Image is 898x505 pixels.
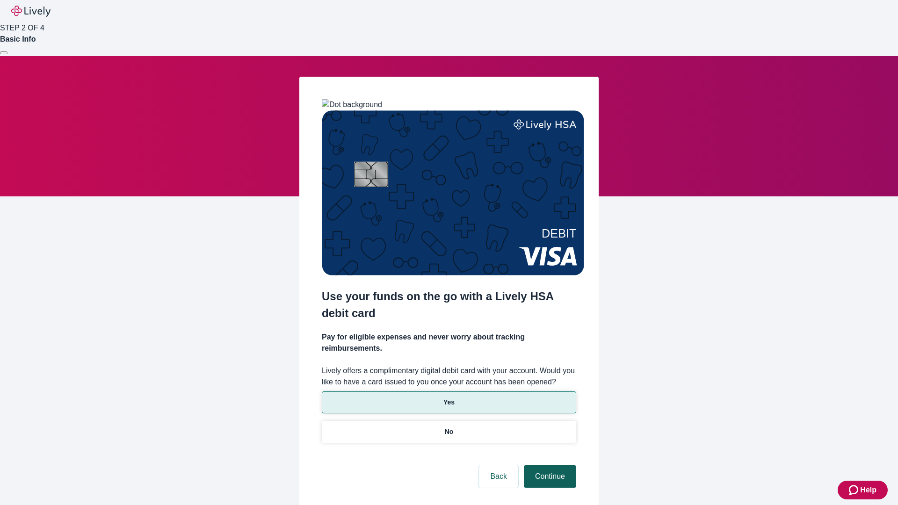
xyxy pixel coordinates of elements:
[322,332,576,354] h4: Pay for eligible expenses and never worry about tracking reimbursements.
[524,465,576,488] button: Continue
[322,110,584,275] img: Debit card
[479,465,518,488] button: Back
[322,391,576,413] button: Yes
[322,99,382,110] img: Dot background
[860,484,876,496] span: Help
[849,484,860,496] svg: Zendesk support icon
[322,421,576,443] button: No
[445,427,454,437] p: No
[443,397,455,407] p: Yes
[322,288,576,322] h2: Use your funds on the go with a Lively HSA debit card
[322,365,576,388] label: Lively offers a complimentary digital debit card with your account. Would you like to have a card...
[11,6,51,17] img: Lively
[838,481,888,499] button: Zendesk support iconHelp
